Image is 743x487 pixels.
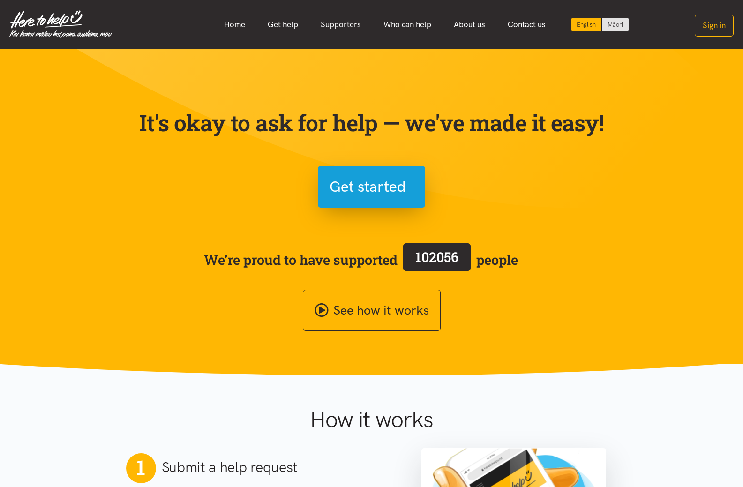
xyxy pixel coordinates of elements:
[213,15,256,35] a: Home
[137,109,606,136] p: It's okay to ask for help — we've made it easy!
[218,406,525,433] h1: How it works
[204,241,518,278] span: We’re proud to have supported people
[256,15,309,35] a: Get help
[571,18,602,31] div: Current language
[496,15,557,35] a: Contact us
[330,175,406,199] span: Get started
[415,248,458,266] span: 102056
[602,18,629,31] a: Switch to Te Reo Māori
[318,166,425,208] button: Get started
[303,290,441,331] a: See how it works
[398,241,476,278] a: 102056
[9,10,112,38] img: Home
[695,15,734,37] button: Sign in
[571,18,629,31] div: Language toggle
[309,15,372,35] a: Supporters
[372,15,443,35] a: Who can help
[136,455,145,480] span: 1
[443,15,496,35] a: About us
[162,457,298,477] h2: Submit a help request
